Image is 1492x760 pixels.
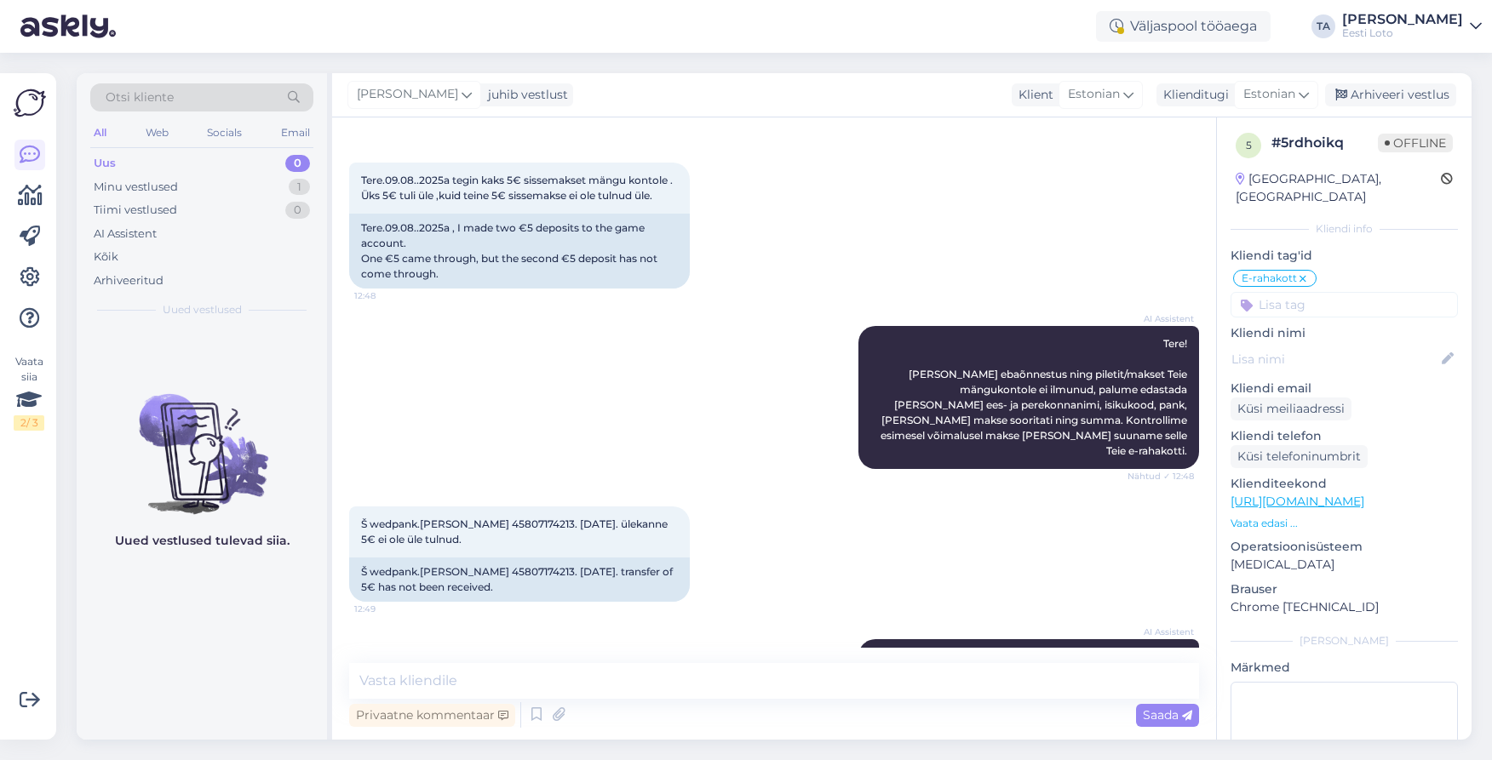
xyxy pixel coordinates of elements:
span: Uued vestlused [163,302,242,317]
span: Tere.09.08..2025a tegin kaks 5€ sissemakset mängu kontole . Üks 5€ tuli üle ,kuid teine 5€ sissem... [361,174,673,202]
p: Kliendi email [1231,380,1458,397]
p: Brauser [1231,580,1458,598]
p: Chrome [TECHNICAL_ID] [1231,598,1458,616]
div: TA [1311,14,1335,38]
p: Märkmed [1231,659,1458,677]
p: Vaata edasi ... [1231,516,1458,531]
div: Socials [204,122,245,144]
div: Klient [1012,86,1053,104]
span: [PERSON_NAME] [357,85,458,104]
div: 0 [285,202,310,219]
a: [URL][DOMAIN_NAME] [1231,494,1364,509]
div: Küsi telefoninumbrit [1231,445,1368,468]
p: Klienditeekond [1231,475,1458,493]
div: Väljaspool tööaega [1096,11,1271,42]
span: Estonian [1243,85,1295,104]
div: Klienditugi [1156,86,1229,104]
input: Lisa nimi [1231,350,1438,369]
div: Vaata siia [14,354,44,431]
div: Minu vestlused [94,179,178,196]
div: Email [278,122,313,144]
p: [MEDICAL_DATA] [1231,556,1458,574]
span: Estonian [1068,85,1120,104]
p: Uued vestlused tulevad siia. [115,532,290,550]
span: Otsi kliente [106,89,174,106]
div: [GEOGRAPHIC_DATA], [GEOGRAPHIC_DATA] [1236,170,1441,206]
div: # 5rdhoikq [1271,133,1378,153]
p: Kliendi nimi [1231,324,1458,342]
div: Arhiveeri vestlus [1325,83,1456,106]
p: Kliendi telefon [1231,427,1458,445]
span: Š wedpank.[PERSON_NAME] 45807174213. [DATE]. ülekanne 5€ ei ole üle tulnud. [361,517,670,546]
div: 1 [289,179,310,196]
div: Uus [94,155,116,172]
div: Arhiveeritud [94,272,164,289]
div: 2 / 3 [14,415,44,431]
p: Operatsioonisüsteem [1231,538,1458,556]
div: Š wedpank.[PERSON_NAME] 45807174213. [DATE]. transfer of 5€ has not been received. [349,557,690,602]
div: Eesti Loto [1342,26,1463,40]
span: AI Assistent [1130,312,1194,325]
span: 12:48 [354,289,418,302]
span: E-rahakott [1242,273,1297,283]
a: [PERSON_NAME]Eesti Loto [1342,13,1482,40]
img: No chats [77,363,327,517]
div: All [90,122,110,144]
div: Web [142,122,172,144]
div: [PERSON_NAME] [1231,633,1458,649]
div: [PERSON_NAME] [1342,13,1463,26]
p: Kliendi tag'id [1231,247,1458,265]
span: Saada [1143,707,1192,723]
span: 5 [1246,139,1252,151]
div: Privaatne kommentaar [349,704,515,727]
span: Offline [1378,134,1453,152]
div: 0 [285,155,310,172]
span: AI Assistent [1130,626,1194,638]
div: Tere.09.08..2025a , I made two €5 deposits to the game account. One €5 came through, but the seco... [349,214,690,289]
input: Lisa tag [1231,292,1458,317]
div: Kõik [94,249,118,266]
div: Küsi meiliaadressi [1231,397,1351,420]
div: Tiimi vestlused [94,202,177,219]
div: Kliendi info [1231,221,1458,237]
img: Askly Logo [14,87,46,119]
div: AI Assistent [94,226,157,243]
span: Nähtud ✓ 12:48 [1128,470,1194,483]
span: 12:49 [354,603,418,615]
div: juhib vestlust [481,86,568,104]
